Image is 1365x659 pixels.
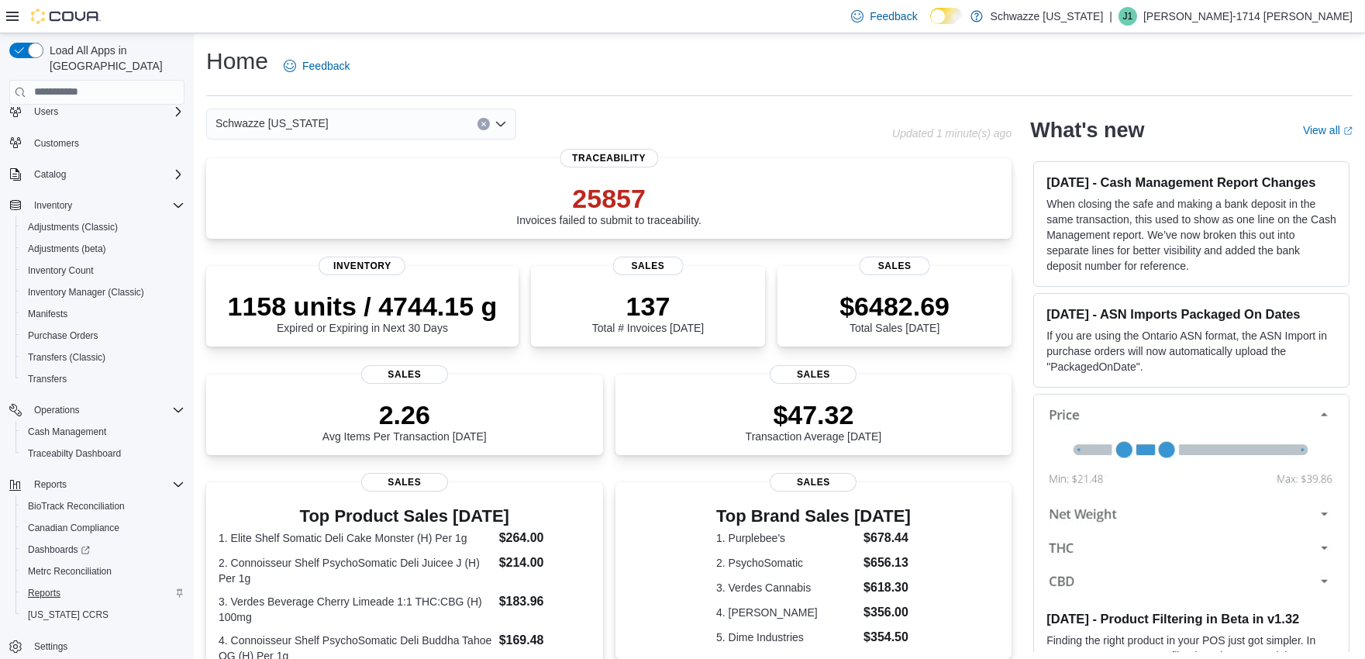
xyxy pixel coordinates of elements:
[16,347,191,368] button: Transfers (Classic)
[22,326,184,345] span: Purchase Orders
[215,114,329,133] span: Schwazze [US_STATE]
[746,399,882,443] div: Transaction Average [DATE]
[219,507,591,526] h3: Top Product Sales [DATE]
[28,609,109,621] span: [US_STATE] CCRS
[34,105,58,118] span: Users
[28,221,118,233] span: Adjustments (Classic)
[28,401,184,419] span: Operations
[22,540,184,559] span: Dashboards
[16,517,191,539] button: Canadian Compliance
[499,631,591,650] dd: $169.48
[319,257,405,275] span: Inventory
[22,584,184,602] span: Reports
[219,555,493,586] dt: 2. Connoisseur Shelf PsychoSomatic Deli Juicee J (H) Per 1g
[592,291,704,322] p: 137
[22,218,184,236] span: Adjustments (Classic)
[16,539,191,561] a: Dashboards
[1143,7,1353,26] p: [PERSON_NAME]-1714 [PERSON_NAME]
[34,640,67,653] span: Settings
[16,238,191,260] button: Adjustments (beta)
[16,216,191,238] button: Adjustments (Classic)
[22,497,184,516] span: BioTrack Reconciliation
[28,133,184,153] span: Customers
[22,240,112,258] a: Adjustments (beta)
[716,555,857,571] dt: 2. PsychoSomatic
[3,195,191,216] button: Inventory
[845,1,923,32] a: Feedback
[28,196,78,215] button: Inventory
[361,365,448,384] span: Sales
[592,291,704,334] div: Total # Invoices [DATE]
[22,261,184,280] span: Inventory Count
[34,137,79,150] span: Customers
[28,351,105,364] span: Transfers (Classic)
[870,9,917,24] span: Feedback
[302,58,350,74] span: Feedback
[1046,306,1336,322] h3: [DATE] - ASN Imports Packaged On Dates
[560,149,658,167] span: Traceability
[22,584,67,602] a: Reports
[22,283,150,302] a: Inventory Manager (Classic)
[28,565,112,578] span: Metrc Reconciliation
[22,606,115,624] a: [US_STATE] CCRS
[863,603,911,622] dd: $356.00
[22,370,184,388] span: Transfers
[1046,174,1336,190] h3: [DATE] - Cash Management Report Changes
[16,443,191,464] button: Traceabilty Dashboard
[499,554,591,572] dd: $214.00
[28,426,106,438] span: Cash Management
[28,447,121,460] span: Traceabilty Dashboard
[16,281,191,303] button: Inventory Manager (Classic)
[22,283,184,302] span: Inventory Manager (Classic)
[716,630,857,645] dt: 5. Dime Industries
[16,303,191,325] button: Manifests
[746,399,882,430] p: $47.32
[930,8,963,24] input: Dark Mode
[28,475,184,494] span: Reports
[28,243,106,255] span: Adjustments (beta)
[1343,126,1353,136] svg: External link
[28,196,184,215] span: Inventory
[495,118,507,130] button: Open list of options
[22,348,112,367] a: Transfers (Classic)
[28,308,67,320] span: Manifests
[22,348,184,367] span: Transfers (Classic)
[22,305,74,323] a: Manifests
[28,165,72,184] button: Catalog
[863,529,911,547] dd: $678.44
[839,291,950,322] p: $6482.69
[3,635,191,657] button: Settings
[34,478,67,491] span: Reports
[228,291,498,322] p: 1158 units / 4744.15 g
[22,540,96,559] a: Dashboards
[1030,118,1144,143] h2: What's new
[22,519,184,537] span: Canadian Compliance
[28,373,67,385] span: Transfers
[43,43,184,74] span: Load All Apps in [GEOGRAPHIC_DATA]
[16,325,191,347] button: Purchase Orders
[716,507,911,526] h3: Top Brand Sales [DATE]
[22,497,131,516] a: BioTrack Reconciliation
[892,127,1012,140] p: Updated 1 minute(s) ago
[16,368,191,390] button: Transfers
[770,365,857,384] span: Sales
[22,240,184,258] span: Adjustments (beta)
[3,101,191,122] button: Users
[716,580,857,595] dt: 3. Verdes Cannabis
[22,562,184,581] span: Metrc Reconciliation
[1046,196,1336,274] p: When closing the safe and making a bank deposit in the same transaction, this used to show as one...
[31,9,101,24] img: Cova
[28,286,144,298] span: Inventory Manager (Classic)
[28,102,184,121] span: Users
[28,637,74,656] a: Settings
[16,421,191,443] button: Cash Management
[1119,7,1137,26] div: Justin-1714 Sullivan
[28,134,85,153] a: Customers
[716,605,857,620] dt: 4. [PERSON_NAME]
[22,305,184,323] span: Manifests
[28,587,60,599] span: Reports
[22,218,124,236] a: Adjustments (Classic)
[16,561,191,582] button: Metrc Reconciliation
[22,606,184,624] span: Washington CCRS
[34,168,66,181] span: Catalog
